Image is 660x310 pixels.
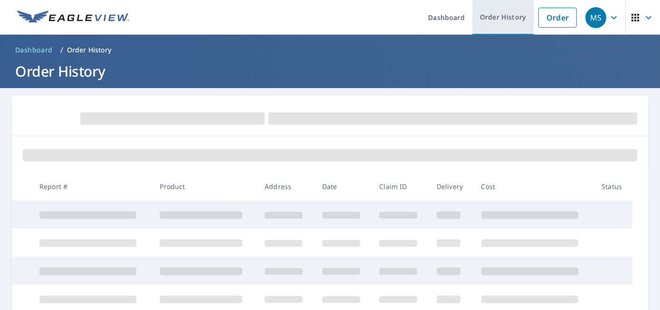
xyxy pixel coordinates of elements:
li: / [60,44,63,56]
a: Order [538,8,577,28]
nav: breadcrumb [11,42,649,58]
th: Address [257,172,315,200]
th: Status [594,172,632,200]
img: EV Logo [17,10,129,25]
th: Date [315,172,372,200]
a: Dashboard [11,42,57,58]
h1: Order History [11,61,649,81]
th: Report # [32,172,152,200]
th: Delivery [429,172,474,200]
th: Claim ID [372,172,429,200]
p: Order History [67,45,112,55]
span: Dashboard [15,45,53,55]
th: Product [152,172,257,200]
div: MS [585,7,606,28]
th: Cost [474,172,594,200]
